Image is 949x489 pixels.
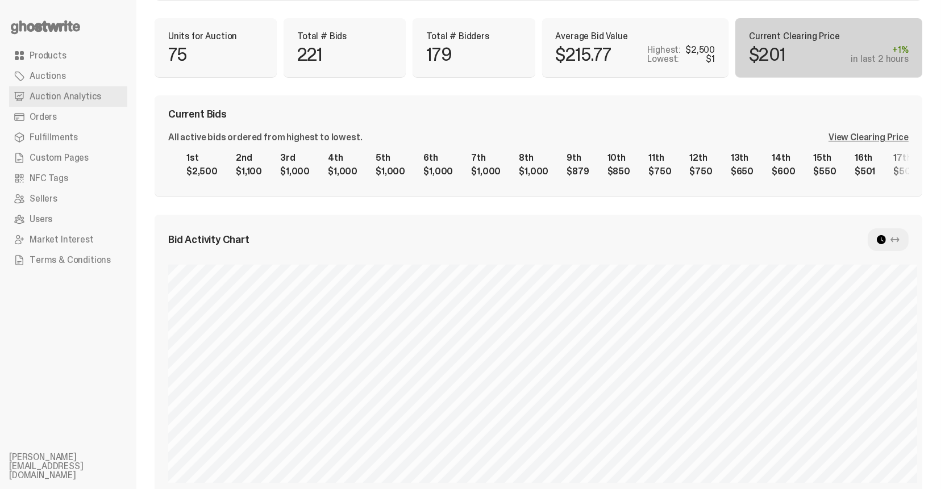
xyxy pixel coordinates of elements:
[30,112,57,122] span: Orders
[168,45,186,64] p: 75
[855,153,875,162] div: 16th
[9,66,127,86] a: Auctions
[471,167,501,176] div: $1,000
[376,167,405,176] div: $1,000
[30,133,78,142] span: Fulfillments
[280,153,310,162] div: 3rd
[607,153,630,162] div: 10th
[280,167,310,176] div: $1,000
[519,153,548,162] div: 8th
[423,167,453,176] div: $1,000
[567,167,589,176] div: $879
[893,153,917,162] div: 17th
[690,153,713,162] div: 12th
[814,167,836,176] div: $550
[168,133,362,142] div: All active bids ordered from highest to lowest.
[685,45,715,55] div: $2,500
[9,148,127,168] a: Custom Pages
[30,92,101,101] span: Auction Analytics
[731,153,754,162] div: 13th
[30,51,66,60] span: Products
[426,32,521,41] p: Total # Bidders
[851,45,909,55] div: +1%
[556,32,715,41] p: Average Bid Value
[814,153,836,162] div: 15th
[690,167,713,176] div: $750
[648,153,671,162] div: 11th
[168,109,227,119] span: Current Bids
[772,153,795,162] div: 14th
[731,167,754,176] div: $650
[647,55,679,64] p: Lowest:
[648,167,671,176] div: $750
[186,167,218,176] div: $2,500
[855,167,875,176] div: $501
[772,167,795,176] div: $600
[30,174,68,183] span: NFC Tags
[9,229,127,250] a: Market Interest
[607,167,630,176] div: $850
[9,250,127,270] a: Terms & Conditions
[9,453,145,480] li: [PERSON_NAME][EMAIL_ADDRESS][DOMAIN_NAME]
[426,45,452,64] p: 179
[9,209,127,229] a: Users
[9,45,127,66] a: Products
[851,55,909,64] div: in last 2 hours
[376,153,405,162] div: 5th
[519,167,548,176] div: $1,000
[186,153,218,162] div: 1st
[829,133,909,142] div: View Clearing Price
[168,32,263,41] p: Units for Auction
[647,45,681,55] p: Highest:
[749,45,785,64] p: $201
[9,86,127,107] a: Auction Analytics
[9,127,127,148] a: Fulfillments
[471,153,501,162] div: 7th
[30,235,94,244] span: Market Interest
[297,45,323,64] p: 221
[30,194,57,203] span: Sellers
[30,72,66,81] span: Auctions
[893,167,917,176] div: $500
[30,215,52,224] span: Users
[30,153,89,162] span: Custom Pages
[9,168,127,189] a: NFC Tags
[9,189,127,209] a: Sellers
[9,107,127,127] a: Orders
[297,32,392,41] p: Total # Bids
[168,235,249,245] span: Bid Activity Chart
[328,167,357,176] div: $1,000
[236,153,262,162] div: 2nd
[567,153,589,162] div: 9th
[423,153,453,162] div: 6th
[556,45,611,64] p: $215.77
[328,153,357,162] div: 4th
[749,32,909,41] p: Current Clearing Price
[236,167,262,176] div: $1,100
[706,55,715,64] div: $1
[30,256,111,265] span: Terms & Conditions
